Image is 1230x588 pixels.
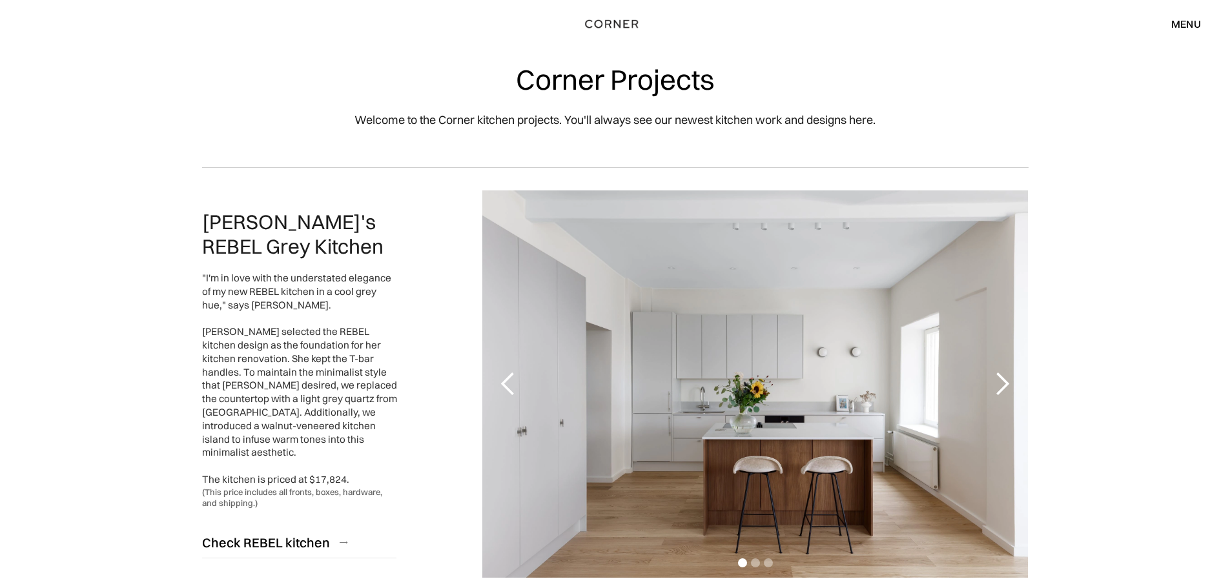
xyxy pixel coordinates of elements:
div: menu [1171,19,1201,29]
div: carousel [482,190,1028,578]
div: menu [1158,13,1201,35]
div: "I'm in love with the understated elegance of my new REBEL kitchen in a cool grey hue," says [PER... [202,272,397,487]
div: Show slide 2 of 3 [751,558,760,567]
h1: Corner Projects [516,65,715,95]
a: Check REBEL kitchen [202,527,397,558]
div: Show slide 3 of 3 [764,558,773,567]
div: next slide [976,190,1028,578]
div: Show slide 1 of 3 [738,558,747,567]
div: (This price includes all fronts, boxes, hardware, and shipping.) [202,487,397,509]
div: Check REBEL kitchen [202,534,330,551]
h2: [PERSON_NAME]'s REBEL Grey Kitchen [202,210,397,259]
p: Welcome to the Corner kitchen projects. You'll always see our newest kitchen work and designs here. [354,111,876,128]
div: previous slide [482,190,534,578]
a: home [571,15,659,32]
div: 1 of 3 [482,190,1028,578]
